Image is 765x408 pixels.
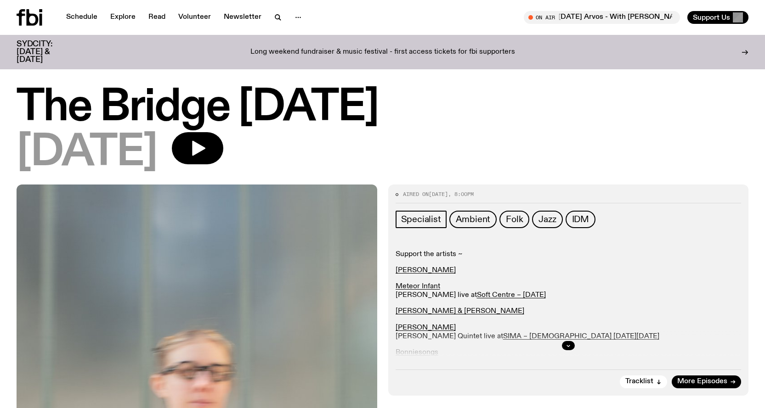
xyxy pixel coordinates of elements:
[538,214,556,224] span: Jazz
[625,378,653,385] span: Tracklist
[532,211,562,228] a: Jazz
[396,283,440,290] a: Meteor Infant
[396,282,742,300] p: [PERSON_NAME] live at
[429,190,448,198] span: [DATE]
[620,375,667,388] button: Tracklist
[524,11,680,24] button: On Air[DATE] Arvos - With [PERSON_NAME]
[396,267,456,274] a: [PERSON_NAME]
[396,211,447,228] a: Specialist
[448,190,474,198] span: , 8:00pm
[396,307,524,315] a: [PERSON_NAME] & [PERSON_NAME]
[17,40,75,64] h3: SYDCITY: [DATE] & [DATE]
[477,291,546,299] a: Soft Centre – [DATE]
[456,214,491,224] span: Ambient
[17,87,748,129] h1: The Bridge [DATE]
[566,211,595,228] a: IDM
[572,214,589,224] span: IDM
[677,378,727,385] span: More Episodes
[17,132,157,173] span: [DATE]
[105,11,141,24] a: Explore
[173,11,216,24] a: Volunteer
[506,214,523,224] span: Folk
[693,13,730,22] span: Support Us
[61,11,103,24] a: Schedule
[672,375,741,388] a: More Episodes
[396,324,742,341] p: [PERSON_NAME] Quintet live at
[499,211,529,228] a: Folk
[403,190,429,198] span: Aired on
[396,324,456,331] a: [PERSON_NAME]
[401,214,441,224] span: Specialist
[250,48,515,56] p: Long weekend fundraiser & music festival - first access tickets for fbi supporters
[218,11,267,24] a: Newsletter
[143,11,171,24] a: Read
[396,250,742,259] p: Support the artists ~
[687,11,748,24] button: Support Us
[449,211,497,228] a: Ambient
